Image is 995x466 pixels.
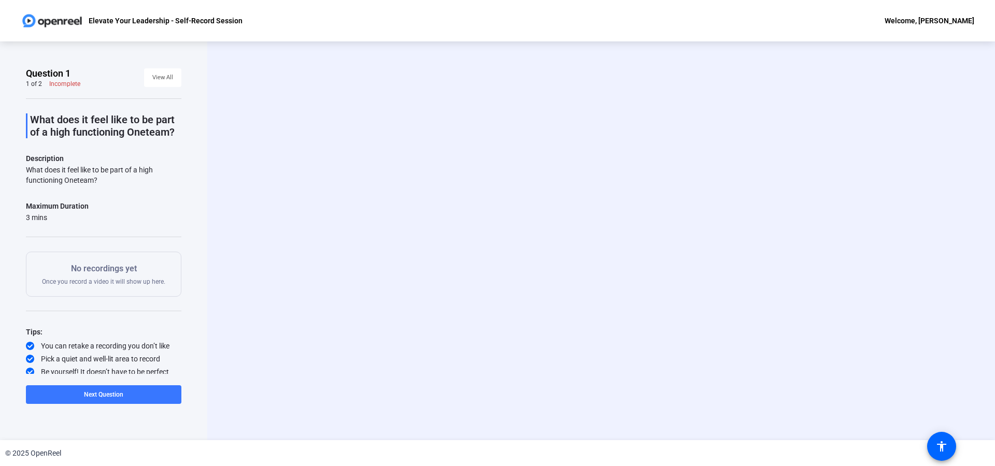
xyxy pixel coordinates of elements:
[42,263,165,286] div: Once you record a video it will show up here.
[26,200,89,212] div: Maximum Duration
[84,391,123,398] span: Next Question
[26,80,42,88] div: 1 of 2
[885,14,974,27] div: Welcome, [PERSON_NAME]
[30,113,181,138] p: What does it feel like to be part of a high functioning Oneteam?
[26,152,181,165] p: Description
[26,367,181,377] div: Be yourself! It doesn’t have to be perfect
[5,448,61,459] div: © 2025 OpenReel
[26,354,181,364] div: Pick a quiet and well-lit area to record
[935,440,948,453] mat-icon: accessibility
[42,263,165,275] p: No recordings yet
[26,67,70,80] span: Question 1
[21,10,83,31] img: OpenReel logo
[89,14,243,27] p: Elevate Your Leadership - Self-Record Session
[49,80,80,88] div: Incomplete
[26,385,181,404] button: Next Question
[26,212,89,223] div: 3 mins
[144,68,181,87] button: View All
[152,70,173,85] span: View All
[26,326,181,338] div: Tips:
[26,341,181,351] div: You can retake a recording you don’t like
[26,165,181,185] div: What does it feel like to be part of a high functioning Oneteam?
